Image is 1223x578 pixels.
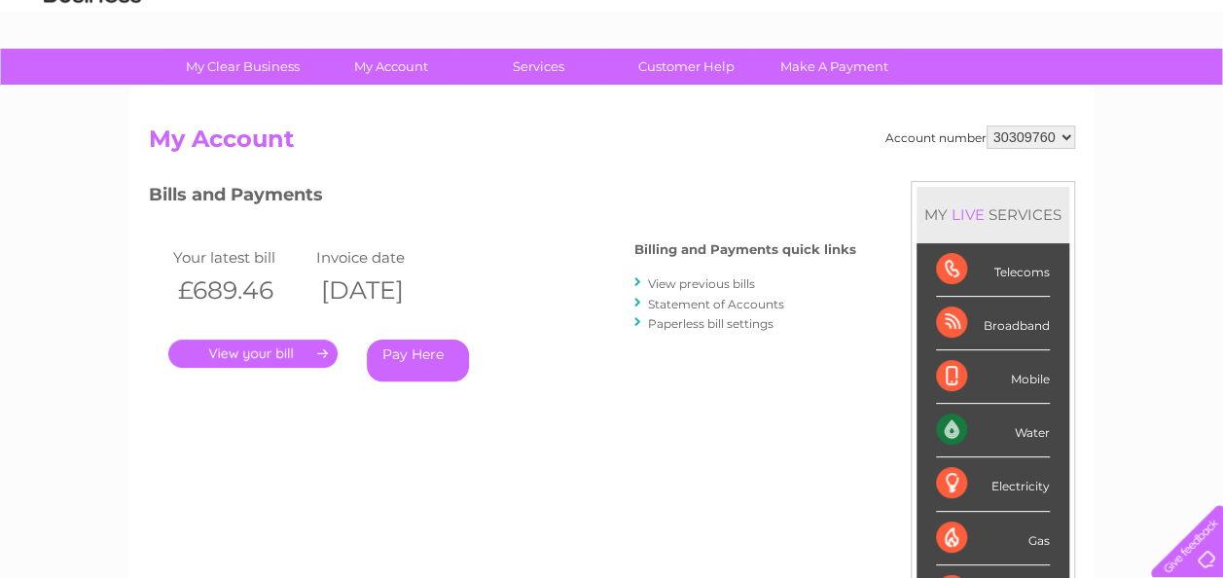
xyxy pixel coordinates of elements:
div: Electricity [936,457,1050,511]
a: View previous bills [648,276,755,291]
a: My Clear Business [162,49,323,85]
a: Water [881,83,917,97]
a: Customer Help [606,49,767,85]
div: MY SERVICES [917,187,1069,242]
th: [DATE] [311,271,455,310]
div: LIVE [948,205,989,224]
div: Telecoms [936,243,1050,297]
a: Pay Here [367,340,469,381]
a: Services [458,49,619,85]
a: Make A Payment [754,49,915,85]
a: 0333 014 3131 [856,10,990,34]
div: Account number [885,126,1075,149]
h2: My Account [149,126,1075,163]
th: £689.46 [168,271,312,310]
div: Gas [936,512,1050,565]
a: My Account [310,49,471,85]
a: Energy [929,83,972,97]
td: Invoice date [311,244,455,271]
img: logo.png [43,51,142,110]
a: . [168,340,338,368]
a: Log out [1159,83,1205,97]
a: Telecoms [984,83,1042,97]
div: Broadband [936,297,1050,350]
a: Statement of Accounts [648,297,784,311]
div: Mobile [936,350,1050,404]
td: Your latest bill [168,244,312,271]
h4: Billing and Payments quick links [634,242,856,257]
a: Contact [1094,83,1141,97]
div: Water [936,404,1050,457]
a: Blog [1054,83,1082,97]
div: Clear Business is a trading name of Verastar Limited (registered in [GEOGRAPHIC_DATA] No. 3667643... [153,11,1072,94]
h3: Bills and Payments [149,181,856,215]
a: Paperless bill settings [648,316,773,331]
